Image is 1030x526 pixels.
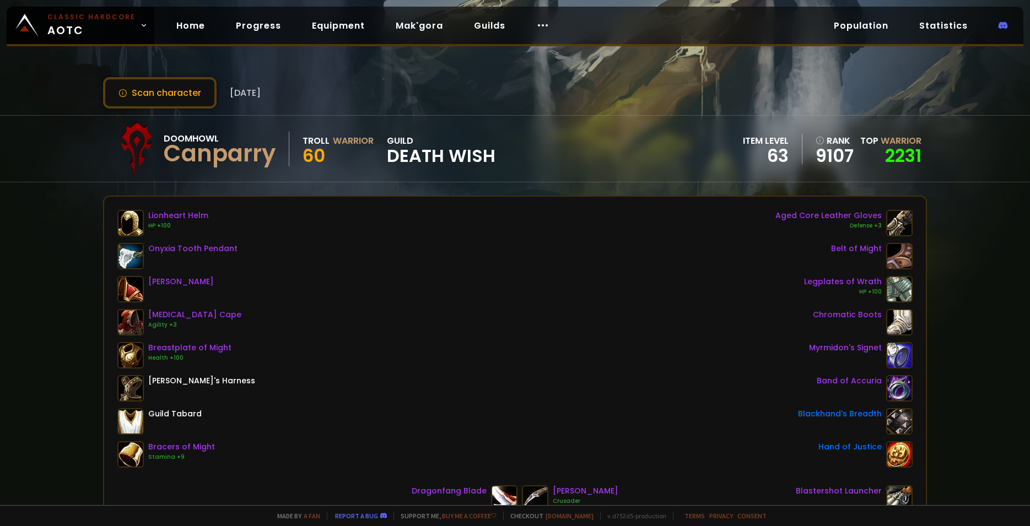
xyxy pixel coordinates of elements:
[387,134,495,164] div: guild
[304,512,320,520] a: a fan
[775,221,882,230] div: Defense +3
[465,14,514,37] a: Guilds
[117,375,144,402] img: item-6125
[743,148,789,164] div: 63
[491,485,517,512] img: item-19346
[335,512,378,520] a: Report a bug
[117,441,144,468] img: item-16861
[804,288,882,296] div: HP +100
[553,497,618,506] div: Crusader
[886,309,913,335] img: item-19387
[148,221,208,230] div: HP +100
[333,134,374,148] div: Warrior
[393,512,497,520] span: Support me,
[387,14,452,37] a: Mak'gora
[886,441,913,468] img: item-11815
[817,375,882,387] div: Band of Accuria
[148,309,241,321] div: [MEDICAL_DATA] Cape
[303,143,325,168] span: 60
[813,309,882,321] div: Chromatic Boots
[546,512,594,520] a: [DOMAIN_NAME]
[553,485,618,497] div: [PERSON_NAME]
[881,134,921,147] span: Warrior
[816,148,854,164] a: 9107
[271,512,320,520] span: Made by
[117,408,144,435] img: item-5976
[412,485,487,497] div: Dragonfang Blade
[168,14,214,37] a: Home
[148,321,241,329] div: Agility +3
[886,342,913,368] img: item-2246
[7,7,154,44] a: Classic HardcoreAOTC
[798,408,882,420] div: Blackhand's Breadth
[164,132,276,145] div: Doomhowl
[164,145,276,162] div: Canparry
[885,143,921,168] a: 2231
[117,276,144,302] img: item-19394
[818,441,882,453] div: Hand of Justice
[709,512,733,520] a: Privacy
[148,243,238,254] div: Onyxia Tooth Pendant
[148,354,231,362] div: Health +100
[886,485,913,512] img: item-17072
[47,12,136,22] small: Classic Hardcore
[148,453,215,462] div: Stamina +9
[825,14,897,37] a: Population
[47,12,136,39] span: AOTC
[684,512,705,520] a: Terms
[148,210,208,221] div: Lionheart Helm
[522,485,548,512] img: item-17071
[804,276,882,288] div: Legplates of Wrath
[831,243,882,254] div: Belt of Might
[117,210,144,236] img: item-12640
[148,441,215,453] div: Bracers of Might
[886,276,913,302] img: item-16962
[227,14,290,37] a: Progress
[503,512,594,520] span: Checkout
[117,342,144,368] img: item-16865
[117,243,144,269] img: item-18404
[148,276,214,288] div: [PERSON_NAME]
[103,77,217,109] button: Scan character
[148,375,255,387] div: [PERSON_NAME]'s Harness
[117,309,144,335] img: item-17107
[737,512,767,520] a: Consent
[743,134,789,148] div: item level
[148,408,202,420] div: Guild Tabard
[303,134,330,148] div: Troll
[886,243,913,269] img: item-16864
[860,134,921,148] div: Top
[148,342,231,354] div: Breastplate of Might
[442,512,497,520] a: Buy me a coffee
[775,210,882,221] div: Aged Core Leather Gloves
[230,86,261,100] span: [DATE]
[886,210,913,236] img: item-18823
[886,375,913,402] img: item-17063
[796,485,882,497] div: Blastershot Launcher
[387,148,495,164] span: Death Wish
[303,14,374,37] a: Equipment
[816,134,854,148] div: rank
[910,14,977,37] a: Statistics
[809,342,882,354] div: Myrmidon's Signet
[600,512,666,520] span: v. d752d5 - production
[886,408,913,435] img: item-13965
